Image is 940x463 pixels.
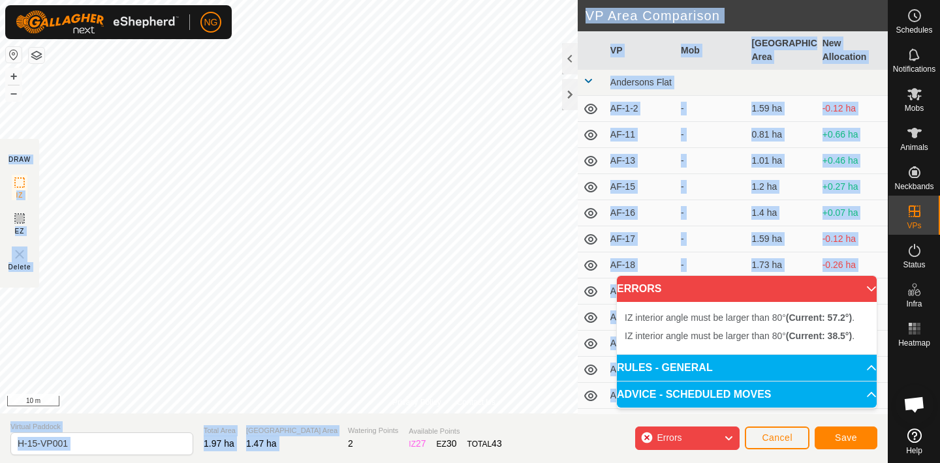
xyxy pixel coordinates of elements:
span: 27 [416,438,426,449]
td: AF-1-2 [605,96,676,122]
span: NG [204,16,218,29]
div: - [681,180,741,194]
td: -0.26 ha [817,252,888,278]
td: -0.12 ha [817,96,888,122]
span: Errors [657,432,681,443]
img: Gallagher Logo [16,10,179,34]
span: Heatmap [898,339,930,347]
td: AF-11 [605,122,676,148]
div: IZ [409,437,426,451]
span: Help [906,447,922,455]
span: IZ interior angle must be larger than 80° . [625,312,854,323]
span: Infra [906,300,922,308]
td: AF-17 [605,226,676,252]
td: 1.73 ha [746,252,817,278]
td: 1.59 ha [746,226,817,252]
div: - [681,128,741,142]
td: AF-18 [605,252,676,278]
div: - [681,206,741,220]
td: AF-16 [605,200,676,226]
button: Cancel [745,426,809,449]
button: – [6,85,22,101]
span: Notifications [893,65,935,73]
td: AF-27 [605,331,676,357]
b: (Current: 57.2°) [786,312,852,323]
span: ERRORS [617,284,661,294]
span: Save [835,432,857,443]
span: 43 [492,438,502,449]
div: - [681,258,741,272]
td: 1.4 ha [746,200,817,226]
span: 1.47 ha [246,438,277,449]
span: Schedules [896,26,932,34]
span: Animals [900,143,928,151]
button: + [6,68,22,84]
td: 1.2 ha [746,174,817,200]
div: TOTAL [467,437,502,451]
td: AF-30 [605,409,676,435]
span: ADVICE - SCHEDULED MOVES [617,389,771,400]
td: AF-13 [605,148,676,174]
span: 1.97 ha [204,438,234,449]
th: VP [605,31,676,70]
button: Reset Map [6,47,22,63]
button: Map Layers [29,48,44,63]
td: +0.07 ha [817,200,888,226]
td: 1.59 ha [746,96,817,122]
p-accordion-header: RULES - GENERAL [617,355,877,381]
th: Mob [676,31,746,70]
span: Virtual Paddock [10,421,193,432]
p-accordion-header: ADVICE - SCHEDULED MOVES [617,381,877,408]
span: 30 [446,438,457,449]
span: VPs [907,222,921,230]
b: (Current: 38.5°) [786,331,852,341]
span: Mobs [905,104,924,112]
td: AF-15 [605,174,676,200]
td: AF-20 [605,305,676,331]
p-accordion-header: ERRORS [617,276,877,302]
td: 1.01 ha [746,148,817,174]
td: +0.46 ha [817,148,888,174]
span: Andersons Flat [610,77,672,87]
a: Contact Us [457,396,495,408]
td: AF-29 [605,357,676,383]
th: [GEOGRAPHIC_DATA] Area [746,31,817,70]
div: - [681,154,741,168]
div: EZ [437,437,457,451]
span: EZ [15,226,25,236]
td: 0.81 ha [746,122,817,148]
a: Privacy Policy [392,396,441,408]
span: RULES - GENERAL [617,363,713,373]
div: - [681,102,741,115]
span: Delete [8,262,31,272]
span: Watering Points [348,425,398,436]
span: [GEOGRAPHIC_DATA] Area [246,425,337,436]
td: -0.12 ha [817,226,888,252]
span: IZ interior angle must be larger than 80° . [625,331,854,341]
span: IZ [16,190,23,200]
td: +0.66 ha [817,122,888,148]
div: Open chat [895,385,934,424]
div: DRAW [8,155,31,164]
span: Total Area [204,425,236,436]
td: +0.27 ha [817,174,888,200]
span: Available Points [409,426,501,437]
span: Neckbands [894,183,933,190]
div: - [681,232,741,246]
p-accordion-content: ERRORS [617,302,877,354]
h2: VP Area Comparison [586,8,888,23]
span: 2 [348,438,353,449]
a: Help [888,423,940,460]
img: VP [12,246,27,262]
th: New Allocation [817,31,888,70]
td: AF-3-2 [605,383,676,409]
button: Save [815,426,877,449]
span: Cancel [762,432,792,443]
span: Status [903,261,925,269]
td: AF-19 [605,278,676,305]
